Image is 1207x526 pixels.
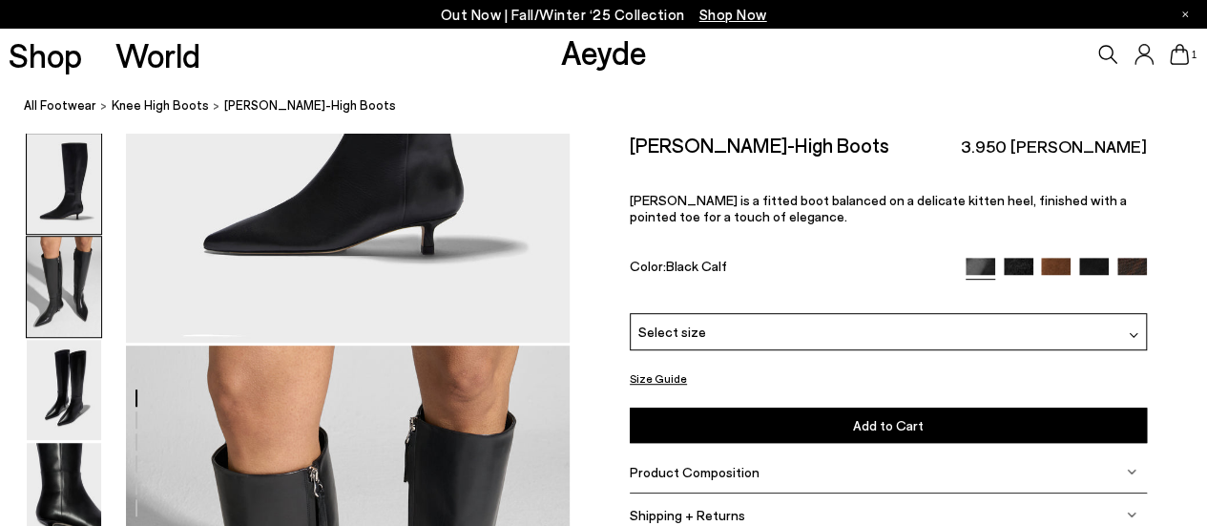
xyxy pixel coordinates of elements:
[224,95,396,116] span: [PERSON_NAME]-High Boots
[630,133,889,157] h2: [PERSON_NAME]-High Boots
[1170,44,1189,65] a: 1
[630,367,687,390] button: Size Guide
[24,80,1207,133] nav: breadcrumb
[1189,50,1198,60] span: 1
[27,237,101,337] img: Sabrina Knee-High Boots - Image 2
[560,32,646,72] a: Aeyde
[9,38,82,72] a: Shop
[699,6,767,23] span: Navigate to /collections/new-in
[27,340,101,440] img: Sabrina Knee-High Boots - Image 3
[115,38,200,72] a: World
[630,192,1127,224] span: [PERSON_NAME] is a fitted boot balanced on a delicate kitten heel, finished with a pointed toe fo...
[112,95,209,116] a: knee high boots
[853,417,924,433] span: Add to Cart
[1129,330,1138,340] img: svg%3E
[441,3,767,27] p: Out Now | Fall/Winter ‘25 Collection
[638,322,706,342] span: Select size
[961,135,1147,158] span: 3.950 [PERSON_NAME]
[1127,467,1136,476] img: svg%3E
[630,408,1147,443] button: Add to Cart
[666,258,727,274] span: Black Calf
[630,507,745,523] span: Shipping + Returns
[112,97,209,113] span: knee high boots
[630,464,760,480] span: Product Composition
[24,95,96,116] a: All Footwear
[1127,510,1136,519] img: svg%3E
[630,258,948,280] div: Color:
[27,134,101,234] img: Sabrina Knee-High Boots - Image 1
